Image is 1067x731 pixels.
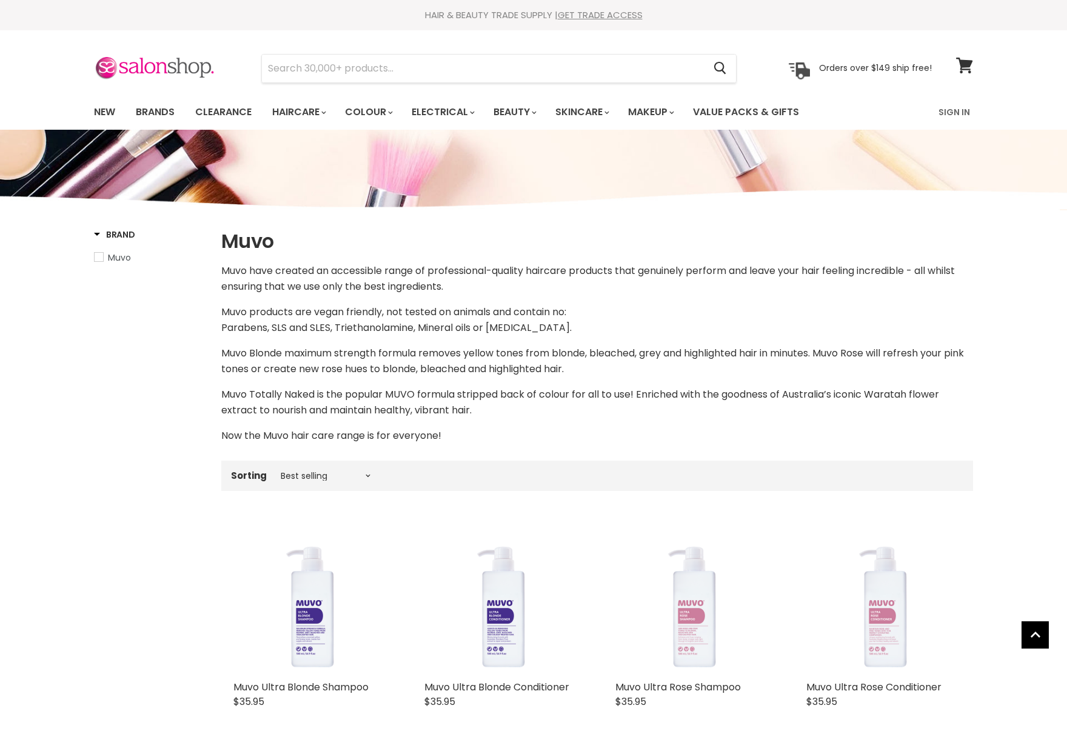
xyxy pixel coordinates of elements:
[558,8,643,21] a: GET TRADE ACCESS
[261,54,737,83] form: Product
[79,95,988,130] nav: Main
[619,99,681,125] a: Makeup
[546,99,617,125] a: Skincare
[424,520,579,675] img: Muvo Ultra Blonde Conditioner
[424,695,455,709] span: $35.95
[806,695,837,709] span: $35.95
[94,251,206,264] a: Muvo
[931,99,977,125] a: Sign In
[424,520,579,675] a: Muvo Ultra Blonde Conditioner Muvo Ultra Blonde Conditioner
[79,9,988,21] div: HAIR & BEAUTY TRADE SUPPLY |
[221,387,973,418] p: Muvo Totally Naked is the popular MUVO formula stripped back of colour for all to use! Enriched w...
[819,62,932,73] p: Orders over $149 ship free!
[221,428,973,444] p: Now the Muvo hair care range is for everyone!
[615,695,646,709] span: $35.95
[262,55,704,82] input: Search
[684,99,808,125] a: Value Packs & Gifts
[806,520,961,675] img: Muvo Ultra Rose Conditioner
[85,99,124,125] a: New
[233,680,369,694] a: Muvo Ultra Blonde Shampoo
[336,99,400,125] a: Colour
[94,229,135,241] h3: Brand
[806,680,942,694] a: Muvo Ultra Rose Conditioner
[231,470,267,481] label: Sorting
[221,346,887,360] span: Muvo Blonde maximum strength formula removes yellow tones from blonde, bleached, grey and highlig...
[233,520,388,675] a: Muvo Ultra Blonde Shampoo Muvo Ultra Blonde Shampoo
[615,520,770,675] img: Muvo Ultra Rose Shampoo
[263,99,333,125] a: Haircare
[186,99,261,125] a: Clearance
[1006,674,1055,719] iframe: Gorgias live chat messenger
[484,99,544,125] a: Beauty
[221,229,973,254] h1: Muvo
[221,305,566,319] span: Muvo products are vegan friendly, not tested on animals and contain no:
[403,99,482,125] a: Electrical
[127,99,184,125] a: Brands
[233,520,388,675] img: Muvo Ultra Blonde Shampoo
[424,680,569,694] a: Muvo Ultra Blonde Conditioner
[233,695,264,709] span: $35.95
[85,95,870,130] ul: Main menu
[615,680,741,694] a: Muvo Ultra Rose Shampoo
[221,321,572,335] span: Parabens, SLS and SLES, Triethanolamine, Mineral oils or [MEDICAL_DATA].
[221,264,955,293] span: Muvo have created an accessible range of professional-quality haircare products that genuinely pe...
[221,345,973,377] p: efresh your pink tones or create new rose hues to blonde, bleached and highlighted hair.
[704,55,736,82] button: Search
[108,252,131,264] span: Muvo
